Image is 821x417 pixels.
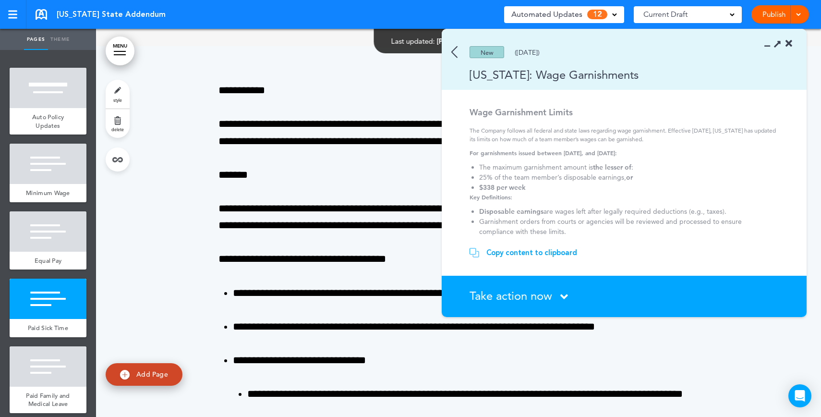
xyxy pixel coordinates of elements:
[470,149,617,157] strong: For garnishments issued between [DATE], and [DATE]:
[113,97,122,103] span: style
[587,10,607,19] span: 12
[57,9,166,20] span: [US_STATE] State Addendum
[470,236,782,245] p: Team members with questions about garnishment calculations or concerns about their paycheck shoul...
[470,248,479,258] img: copy.svg
[136,370,168,379] span: Add Page
[479,162,772,172] li: The maximum garnishment amount is :
[111,126,124,132] span: delete
[391,37,435,46] span: Last updated:
[35,257,62,265] span: Equal Pay
[391,37,526,45] div: —
[48,29,72,50] a: Theme
[437,37,496,46] span: [PERSON_NAME]
[479,183,526,192] strong: $338 per week
[32,113,64,130] span: Auto Policy Updates
[470,126,782,144] p: The Company follows all federal and state laws regarding wage garnishment. Effective [DATE], [US_...
[10,252,86,270] a: Equal Pay
[10,108,86,135] a: Auto Policy Updates
[479,217,772,236] li: Garnishment orders from courts or agencies will be reviewed and processed to ensure compliance wi...
[479,207,772,217] li: are wages left after legally required deductions (e.g., taxes).
[26,189,70,197] span: Minimum Wage
[759,5,789,24] a: Publish
[511,8,582,21] span: Automated Updates
[643,8,688,21] span: Current Draft
[106,80,130,109] a: style
[24,29,48,50] a: Pages
[626,173,633,182] strong: or
[120,370,130,380] img: add.svg
[788,384,811,407] div: Open Intercom Messenger
[10,387,86,413] a: Paid Family and Medical Leave
[28,324,68,332] span: Paid Sick Time
[470,107,573,118] strong: Wage Garnishment Limits
[106,37,134,65] a: MENU
[26,392,70,408] span: Paid Family and Medical Leave
[10,184,86,202] a: Minimum Wage
[10,319,86,337] a: Paid Sick Time
[451,46,458,58] img: back.svg
[106,109,130,138] a: delete
[479,207,543,216] strong: Disposable earnings
[470,46,504,58] div: New
[106,363,182,386] a: Add Page
[470,193,512,201] strong: Key Definitions:
[442,67,779,83] div: [US_STATE]: Wage Garnishments
[515,49,540,56] div: ([DATE])
[486,248,577,258] div: Copy content to clipboard
[470,289,552,303] span: Take action now
[479,172,772,183] li: 25% of the team member’s disposable earnings,
[593,163,631,172] strong: the lesser of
